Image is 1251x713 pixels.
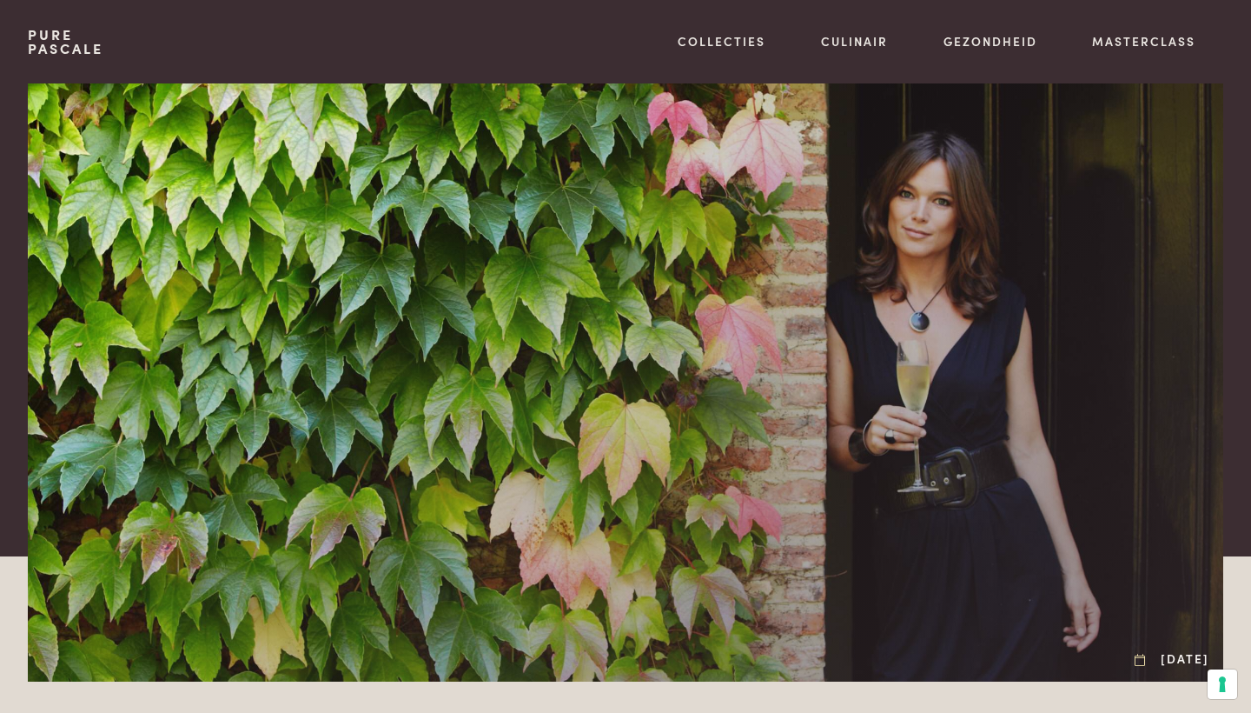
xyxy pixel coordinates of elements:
button: Uw voorkeuren voor toestemming voor trackingtechnologieën [1208,670,1237,699]
a: Culinair [821,32,888,50]
div: [DATE] [1135,650,1210,668]
a: Masterclass [1092,32,1195,50]
a: Collecties [678,32,765,50]
a: Gezondheid [943,32,1037,50]
a: PurePascale [28,28,103,56]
